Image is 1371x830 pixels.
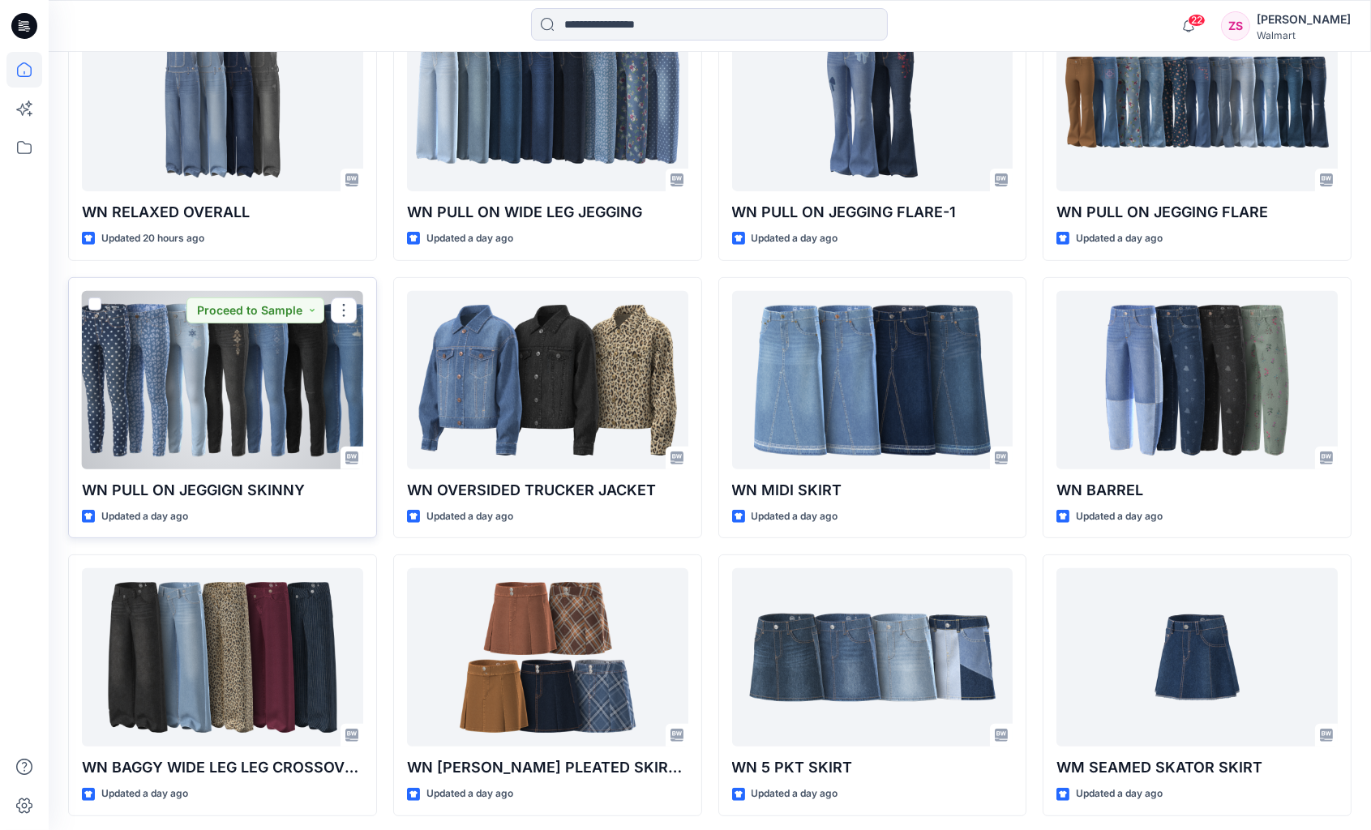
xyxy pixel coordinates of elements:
div: ZS [1221,11,1250,41]
p: Updated a day ago [426,230,513,247]
p: WN RELAXED OVERALL [82,201,363,224]
p: Updated a day ago [101,785,188,802]
p: WN OVERSIDED TRUCKER JACKET [407,479,688,502]
a: WN ALINE PLEATED SKIRT (JERSEY SHORTS) [407,568,688,747]
a: WN MIDI SKIRT [732,291,1013,469]
p: WN MIDI SKIRT [732,479,1013,502]
p: WN PULL ON JEGGIGN SKINNY [82,479,363,502]
span: 22 [1188,14,1206,27]
p: Updated a day ago [1076,785,1163,802]
p: WN [PERSON_NAME] PLEATED SKIRT (JERSEY SHORTS) [407,756,688,779]
p: Updated a day ago [752,508,838,525]
a: WN PULL ON WIDE LEG JEGGING [407,13,688,191]
p: WN PULL ON WIDE LEG JEGGING [407,201,688,224]
p: Updated a day ago [1076,230,1163,247]
a: WN PULL ON JEGGIGN SKINNY [82,291,363,469]
p: Updated a day ago [1076,508,1163,525]
p: Updated a day ago [426,508,513,525]
p: WN PULL ON JEGGING FLARE [1056,201,1338,224]
a: WM SEAMED SKATOR SKIRT [1056,568,1338,747]
p: Updated 20 hours ago [101,230,204,247]
a: WN OVERSIDED TRUCKER JACKET [407,291,688,469]
p: Updated a day ago [752,785,838,802]
p: Updated a day ago [426,785,513,802]
a: WN BAGGY WIDE LEG LEG CROSSOVER WB [82,568,363,747]
a: WN BARREL [1056,291,1338,469]
div: Walmart [1257,29,1351,41]
p: WN PULL ON JEGGING FLARE-1 [732,201,1013,224]
p: Updated a day ago [101,508,188,525]
p: WN BAGGY WIDE LEG LEG CROSSOVER WB [82,756,363,779]
p: WN BARREL [1056,479,1338,502]
p: WM SEAMED SKATOR SKIRT [1056,756,1338,779]
p: WN 5 PKT SKIRT [732,756,1013,779]
div: [PERSON_NAME] [1257,10,1351,29]
a: WN RELAXED OVERALL [82,13,363,191]
a: WN PULL ON JEGGING FLARE-1 [732,13,1013,191]
a: WN PULL ON JEGGING FLARE [1056,13,1338,191]
p: Updated a day ago [752,230,838,247]
a: WN 5 PKT SKIRT [732,568,1013,747]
